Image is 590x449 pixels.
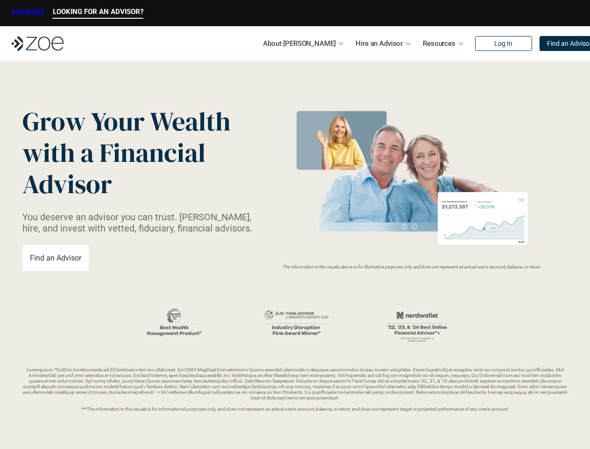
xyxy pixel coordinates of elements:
[22,135,211,202] span: with a Financial Advisor
[475,36,532,51] a: Log In
[30,253,81,262] p: Find an Advisor
[53,7,143,16] p: LOOKING FOR AN ADVISOR?
[22,367,568,412] p: Loremipsum: *DolOrsi Ametconsecte adi Eli Seddoeius tem inc utlaboreet. Dol 2864 MagNaal Enimadmi...
[494,40,512,48] p: Log In
[11,8,45,19] a: ADVISORS
[22,211,257,234] p: You deserve an advisor you can trust. [PERSON_NAME], hire, and invest with vetted, fiduciary, fin...
[283,264,542,269] em: The information in the visuals above is for illustrative purposes only and does not represent an ...
[22,245,89,271] a: Find an Advisor
[11,8,45,16] p: ADVISORS
[263,36,335,51] p: About [PERSON_NAME]
[355,36,403,51] p: Hire an Advisor
[423,36,455,51] p: Resources
[22,103,230,139] span: Grow Your Wealth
